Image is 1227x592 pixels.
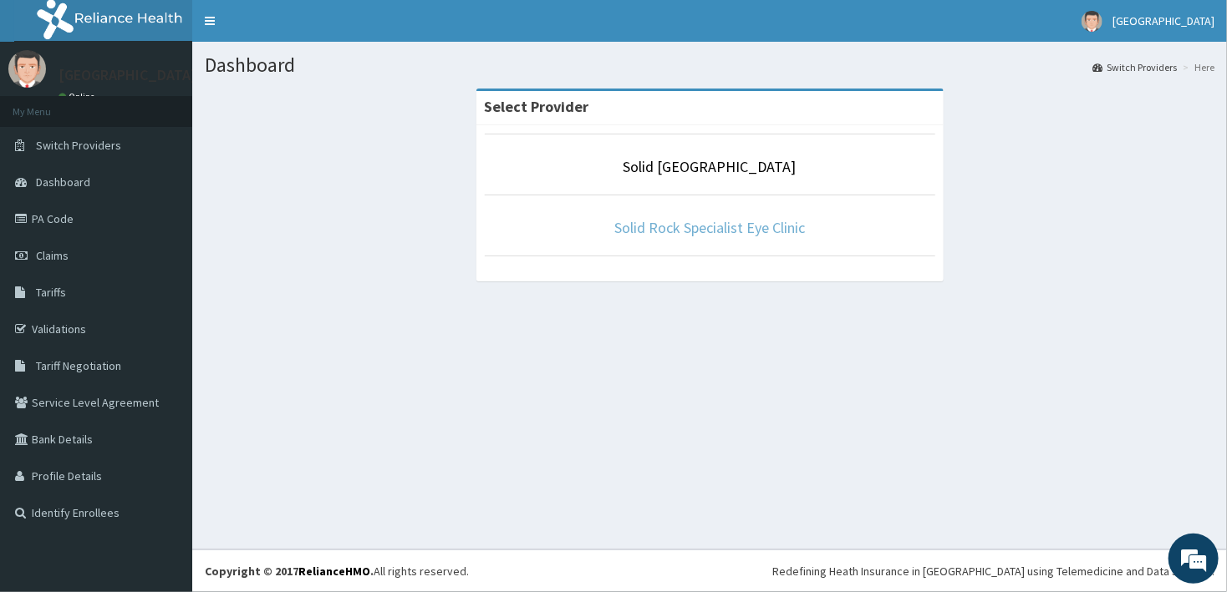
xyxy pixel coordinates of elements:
footer: All rights reserved. [192,549,1227,592]
img: User Image [1082,11,1102,32]
a: Solid [GEOGRAPHIC_DATA] [624,157,797,176]
a: Solid Rock Specialist Eye Clinic [614,218,805,237]
img: User Image [8,50,46,88]
div: Redefining Heath Insurance in [GEOGRAPHIC_DATA] using Telemedicine and Data Science! [772,563,1214,579]
strong: Copyright © 2017 . [205,564,374,579]
a: Switch Providers [1092,60,1177,74]
a: RelianceHMO [298,564,370,579]
p: [GEOGRAPHIC_DATA] [59,68,196,83]
span: Claims [36,248,69,263]
strong: Select Provider [485,97,589,116]
span: [GEOGRAPHIC_DATA] [1112,13,1214,28]
span: Dashboard [36,175,90,190]
span: Tariffs [36,285,66,300]
a: Online [59,91,99,103]
span: Tariff Negotiation [36,358,121,373]
h1: Dashboard [205,54,1214,76]
li: Here [1179,60,1214,74]
span: Switch Providers [36,138,121,153]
